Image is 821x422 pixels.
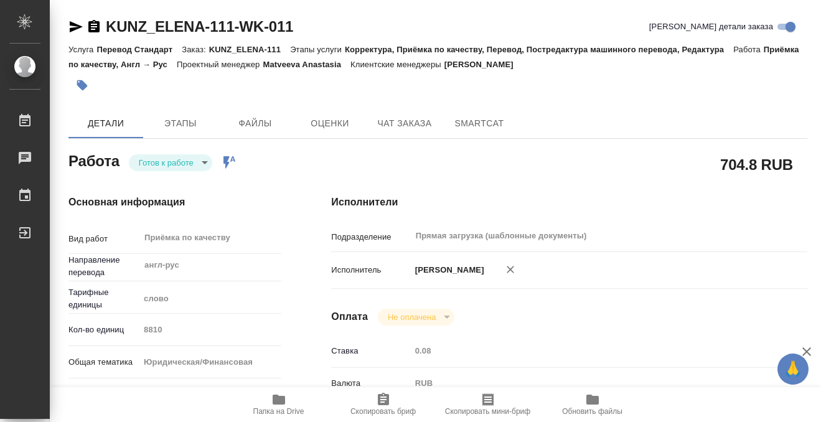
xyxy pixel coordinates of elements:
[290,45,345,54] p: Этапы услуги
[68,286,139,311] p: Тарифные единицы
[378,309,454,326] div: Готов к работе
[68,356,139,368] p: Общая тематика
[135,157,197,168] button: Готов к работе
[445,407,530,416] span: Скопировать мини-бриф
[562,407,622,416] span: Обновить файлы
[68,324,139,336] p: Кол-во единиц
[139,321,281,339] input: Пустое поле
[444,60,523,69] p: [PERSON_NAME]
[139,384,281,405] div: Финансы и экономика
[449,116,509,131] span: SmartCat
[300,116,360,131] span: Оценки
[68,149,120,171] h2: Работа
[106,18,293,35] a: KUNZ_ELENA-111-WK-011
[497,256,524,283] button: Удалить исполнителя
[350,60,444,69] p: Клиентские менеджеры
[331,377,410,390] p: Валюта
[540,387,645,422] button: Обновить файлы
[777,354,809,385] button: 🙏
[345,45,733,54] p: Корректура, Приёмка по качеству, Перевод, Постредактура машинного перевода, Редактура
[68,254,139,279] p: Направление перевода
[411,342,767,360] input: Пустое поле
[151,116,210,131] span: Этапы
[411,373,767,394] div: RUB
[68,195,281,210] h4: Основная информация
[384,312,439,322] button: Не оплачена
[350,407,416,416] span: Скопировать бриф
[331,264,410,276] p: Исполнитель
[182,45,209,54] p: Заказ:
[209,45,290,54] p: KUNZ_ELENA-111
[331,345,410,357] p: Ставка
[331,309,368,324] h4: Оплата
[436,387,540,422] button: Скопировать мини-бриф
[68,19,83,34] button: Скопировать ссылку для ЯМессенджера
[782,356,804,382] span: 🙏
[68,45,799,69] p: Приёмка по качеству, Англ → Рус
[225,116,285,131] span: Файлы
[411,264,484,276] p: [PERSON_NAME]
[129,154,212,171] div: Готов к работе
[720,154,793,175] h2: 704.8 RUB
[87,19,101,34] button: Скопировать ссылку
[139,352,281,373] div: Юридическая/Финансовая
[649,21,773,33] span: [PERSON_NAME] детали заказа
[68,233,139,245] p: Вид работ
[177,60,263,69] p: Проектный менеджер
[733,45,764,54] p: Работа
[331,231,410,243] p: Подразделение
[68,72,96,99] button: Добавить тэг
[139,288,281,309] div: слово
[227,387,331,422] button: Папка на Drive
[331,195,807,210] h4: Исполнители
[96,45,182,54] p: Перевод Стандарт
[68,45,96,54] p: Услуга
[253,407,304,416] span: Папка на Drive
[76,116,136,131] span: Детали
[263,60,350,69] p: Matveeva Anastasia
[331,387,436,422] button: Скопировать бриф
[375,116,434,131] span: Чат заказа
